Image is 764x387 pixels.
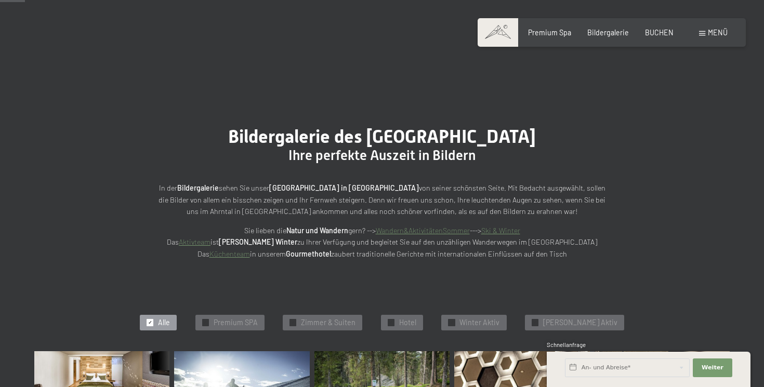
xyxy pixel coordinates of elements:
[209,249,250,258] a: Küchenteam
[158,317,170,328] span: Alle
[214,317,258,328] span: Premium SPA
[543,317,617,328] span: [PERSON_NAME] Aktiv
[153,225,611,260] p: Sie lieben die gern? --> ---> Das ist zu Ihrer Verfügung und begleitet Sie auf den unzähligen Wan...
[177,183,219,192] strong: Bildergalerie
[708,28,728,37] span: Menü
[219,237,297,246] strong: [PERSON_NAME] Winter
[288,148,476,163] span: Ihre perfekte Auszeit in Bildern
[153,182,611,218] p: In der sehen Sie unser von seiner schönsten Seite. Mit Bedacht ausgewählt, sollen die Bilder von ...
[547,341,586,348] span: Schnellanfrage
[450,319,454,326] span: ✓
[148,319,152,326] span: ✓
[459,317,499,328] span: Winter Aktiv
[693,358,732,377] button: Weiter
[587,28,629,37] a: Bildergalerie
[389,319,393,326] span: ✓
[269,183,419,192] strong: [GEOGRAPHIC_DATA] in [GEOGRAPHIC_DATA]
[179,237,210,246] a: Aktivteam
[399,317,416,328] span: Hotel
[481,226,520,235] a: Ski & Winter
[228,126,536,147] span: Bildergalerie des [GEOGRAPHIC_DATA]
[286,226,348,235] strong: Natur und Wandern
[533,319,537,326] span: ✓
[301,317,355,328] span: Zimmer & Suiten
[286,249,331,258] strong: Gourmethotel
[528,28,571,37] a: Premium Spa
[203,319,207,326] span: ✓
[376,226,470,235] a: Wandern&AktivitätenSommer
[645,28,674,37] a: BUCHEN
[702,364,723,372] span: Weiter
[291,319,295,326] span: ✓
